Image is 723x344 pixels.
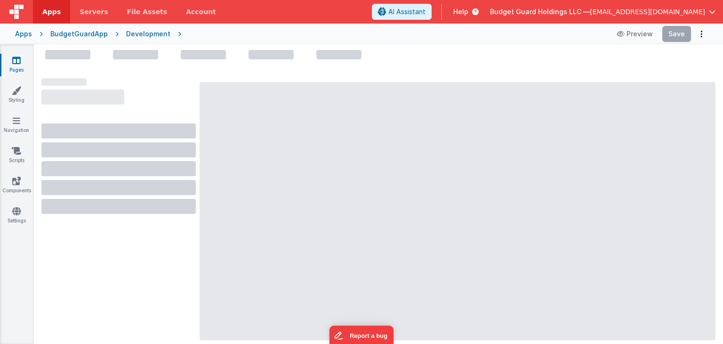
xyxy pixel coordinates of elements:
[15,29,32,39] div: Apps
[590,7,705,16] span: [EMAIL_ADDRESS][DOMAIN_NAME]
[372,4,432,20] button: AI Assistant
[127,7,168,16] span: File Assets
[453,7,468,16] span: Help
[611,26,659,41] button: Preview
[80,7,108,16] span: Servers
[662,26,691,42] button: Save
[126,29,170,39] div: Development
[695,27,708,41] button: Options
[50,29,108,39] div: BudgetGuardApp
[388,7,426,16] span: AI Assistant
[490,7,715,16] button: Budget Guard Holdings LLC — [EMAIL_ADDRESS][DOMAIN_NAME]
[42,7,61,16] span: Apps
[490,7,590,16] span: Budget Guard Holdings LLC —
